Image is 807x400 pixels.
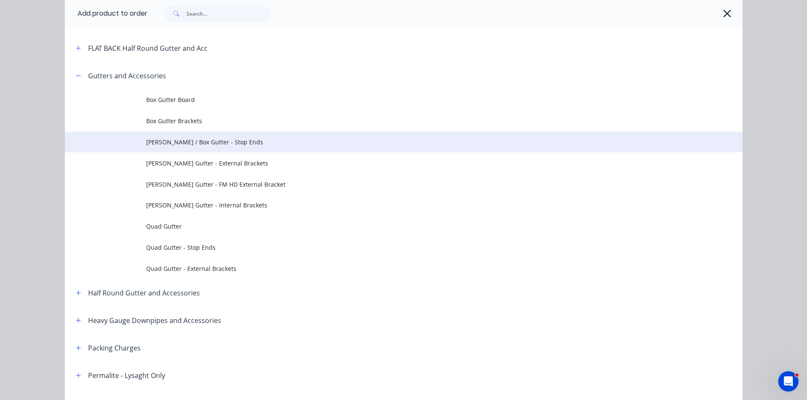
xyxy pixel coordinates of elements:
[88,370,165,381] div: Permalite - Lysaght Only
[146,264,623,273] span: Quad Gutter - External Brackets
[88,315,221,326] div: Heavy Gauge Downpipes and Accessories
[778,371,799,392] iframe: Intercom live chat
[146,243,623,252] span: Quad Gutter - Stop Ends
[146,95,623,104] span: Box Gutter Board
[146,201,623,210] span: [PERSON_NAME] Gutter - Internal Brackets
[88,71,166,81] div: Gutters and Accessories
[88,288,200,298] div: Half Round Gutter and Accessories
[88,343,141,353] div: Packing Charges
[186,5,270,22] input: Search...
[146,138,623,146] span: [PERSON_NAME] / Box Gutter - Stop Ends
[146,222,623,231] span: Quad Gutter
[146,116,623,125] span: Box Gutter Brackets
[88,43,208,53] div: FLAT BACK Half Round Gutter and Acc
[146,159,623,168] span: [PERSON_NAME] Gutter - External Brackets
[146,180,623,189] span: [PERSON_NAME] Gutter - FM HD External Bracket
